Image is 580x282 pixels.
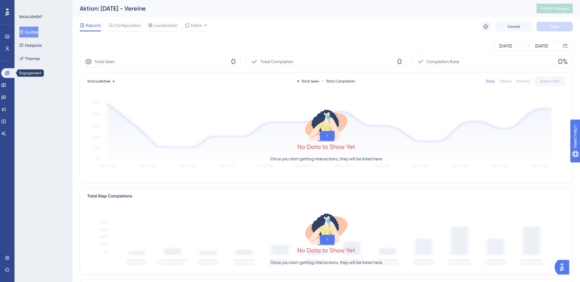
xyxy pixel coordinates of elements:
span: Localization [154,22,178,29]
div: Weekly [500,79,512,84]
span: Active [99,79,110,83]
div: Monthly [517,79,530,84]
button: Hotspots [19,40,42,51]
span: Cancel [507,24,520,29]
button: Cancel [495,22,532,31]
p: Once you start getting interactions, they will be listed here [270,259,382,266]
button: Themes [19,53,40,64]
span: Status: [87,79,110,84]
span: Need Help? [14,2,38,9]
button: Guides [19,27,38,37]
span: Save [550,24,559,29]
button: Export CSV [535,76,565,86]
span: 0 [231,57,236,66]
span: 0% [558,57,568,66]
span: Configuration [114,22,141,29]
span: Export CSV [541,79,560,84]
div: ENGAGEMENT [19,14,42,19]
div: Total Step Completions [87,193,132,200]
span: 0 [397,57,402,66]
button: Publish Changes [536,4,573,13]
span: Total Completion [260,58,293,65]
span: Reports [86,22,101,29]
span: Publish Changes [540,6,569,11]
p: Once you start getting interactions, they will be listed here [270,155,382,162]
div: Total Completion [322,79,355,84]
div: Aktion: [DATE] - Vereine [80,4,521,13]
div: Total Seen [297,79,319,84]
div: No Data to Show Yet [297,143,355,151]
div: No Data to Show Yet [297,246,355,255]
div: [DATE] [499,42,512,50]
button: Save [536,22,573,31]
span: Editor [191,22,202,29]
span: Completion Rate [427,58,459,65]
iframe: UserGuiding AI Assistant Launcher [555,258,573,276]
div: Daily [486,79,495,84]
div: [DATE] [535,42,548,50]
span: Total Seen [95,58,115,65]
